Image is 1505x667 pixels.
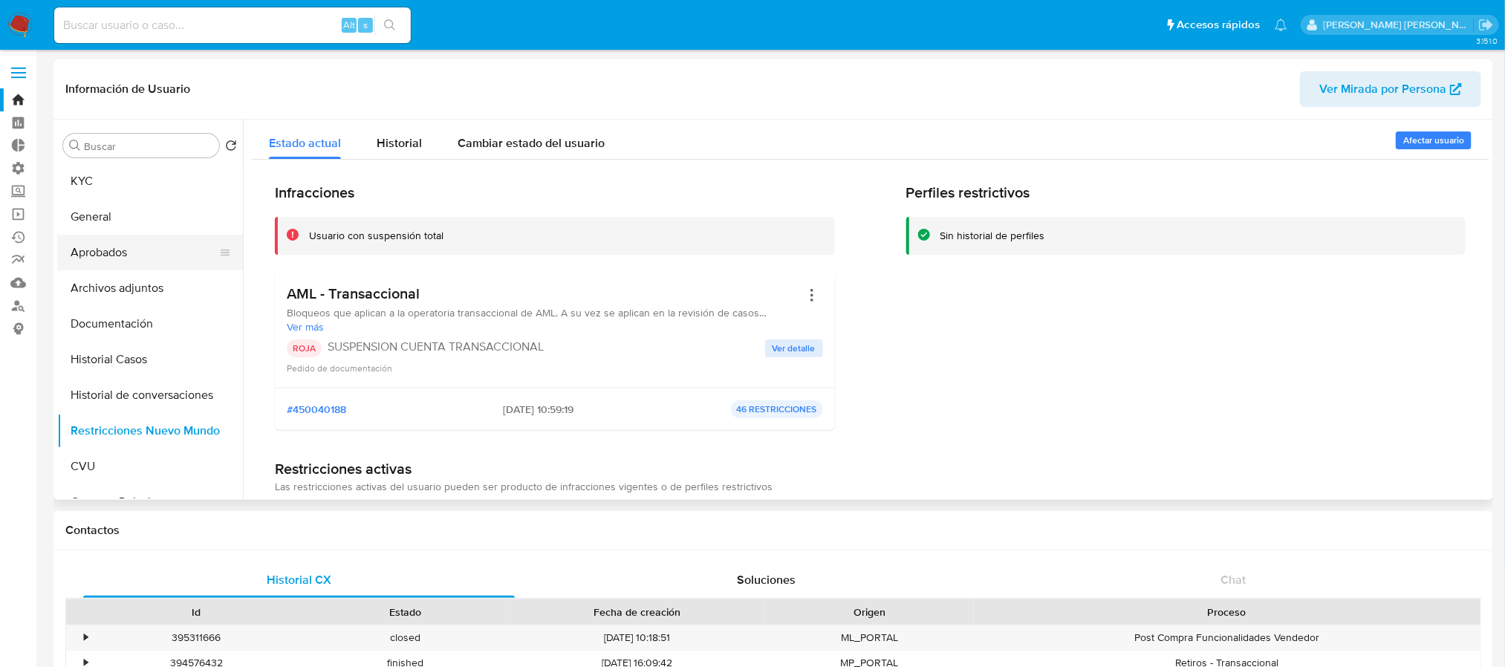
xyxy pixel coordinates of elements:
[54,16,411,35] input: Buscar usuario o caso...
[57,413,243,449] button: Restricciones Nuevo Mundo
[225,140,237,156] button: Volver al orden por defecto
[737,571,796,588] span: Soluciones
[84,140,213,153] input: Buscar
[57,270,243,306] button: Archivos adjuntos
[57,306,243,342] button: Documentación
[1177,17,1260,33] span: Accesos rápidos
[57,449,243,484] button: CVU
[510,625,765,650] div: [DATE] 10:18:51
[57,377,243,413] button: Historial de conversaciones
[65,82,190,97] h1: Información de Usuario
[1324,18,1474,32] p: emmanuel.vitiello@mercadolibre.com
[301,625,510,650] div: closed
[1300,71,1481,107] button: Ver Mirada por Persona
[374,15,405,36] button: search-icon
[311,605,499,619] div: Estado
[974,625,1480,650] div: Post Compra Funcionalidades Vendedor
[776,605,963,619] div: Origen
[69,140,81,152] button: Buscar
[65,523,1481,538] h1: Contactos
[57,163,243,199] button: KYC
[84,631,88,645] div: •
[1478,17,1494,33] a: Salir
[765,625,974,650] div: ML_PORTAL
[1319,71,1446,107] span: Ver Mirada por Persona
[520,605,755,619] div: Fecha de creación
[57,199,243,235] button: General
[1220,571,1246,588] span: Chat
[57,235,231,270] button: Aprobados
[343,18,355,32] span: Alt
[57,342,243,377] button: Historial Casos
[984,605,1470,619] div: Proceso
[92,625,301,650] div: 395311666
[1275,19,1287,31] a: Notificaciones
[57,484,243,520] button: Cruces y Relaciones
[267,571,331,588] span: Historial CX
[363,18,368,32] span: s
[103,605,290,619] div: Id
